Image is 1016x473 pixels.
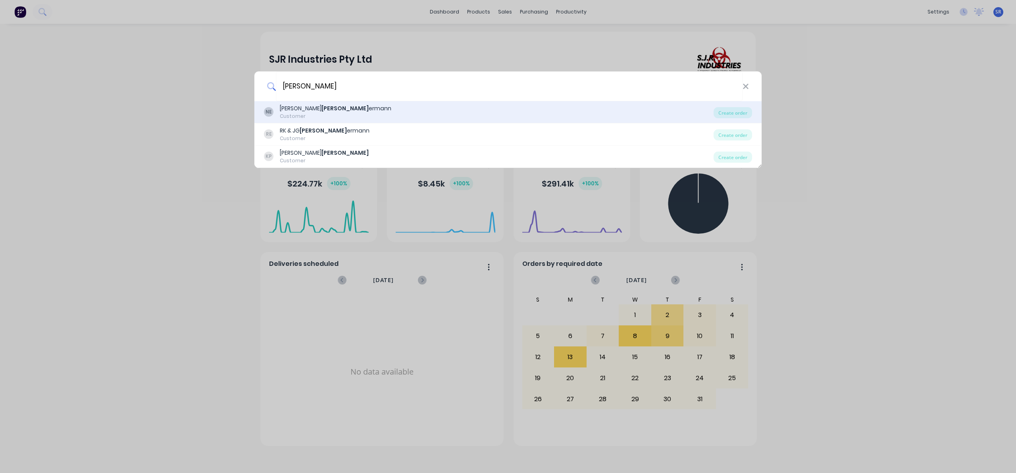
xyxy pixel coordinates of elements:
div: Create order [714,152,752,163]
b: [PERSON_NAME] [321,149,369,157]
input: Enter a customer name to create a new order... [276,71,743,101]
div: NE [264,107,273,117]
div: Customer [280,157,369,164]
b: [PERSON_NAME] [321,104,369,112]
div: RE [264,129,273,139]
div: Customer [280,113,391,120]
div: [PERSON_NAME] ermann [280,104,391,113]
div: Create order [714,129,752,140]
div: [PERSON_NAME] [280,149,369,157]
div: Customer [280,135,369,142]
div: KP [264,152,273,161]
div: Create order [714,107,752,118]
div: RK & JG ermann [280,127,369,135]
b: [PERSON_NAME] [300,127,347,135]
